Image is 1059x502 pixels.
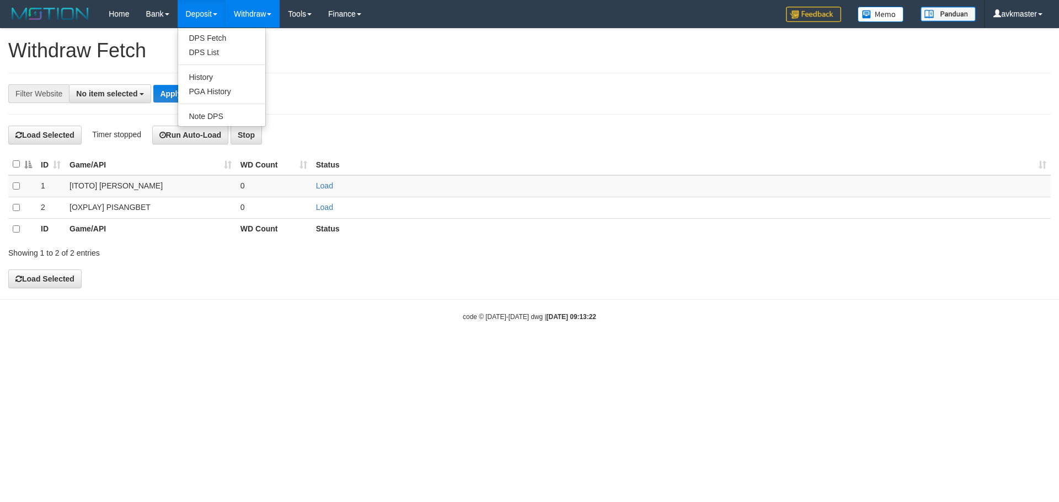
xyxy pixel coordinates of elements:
[65,154,236,175] th: Game/API: activate to sort column ascending
[178,84,265,99] a: PGA History
[316,181,333,190] a: Load
[921,7,976,21] img: panduan.png
[858,7,904,22] img: Button%20Memo.svg
[316,203,333,212] a: Load
[65,175,236,197] td: [ITOTO] [PERSON_NAME]
[69,84,151,103] button: No item selected
[312,218,1051,240] th: Status
[36,154,65,175] th: ID: activate to sort column ascending
[240,181,245,190] span: 0
[76,89,137,98] span: No item selected
[8,269,82,288] button: Load Selected
[312,154,1051,175] th: Status: activate to sort column ascending
[65,218,236,240] th: Game/API
[152,126,229,144] button: Run Auto-Load
[547,313,596,321] strong: [DATE] 09:13:22
[786,7,841,22] img: Feedback.jpg
[178,109,265,123] a: Note DPS
[36,175,65,197] td: 1
[8,84,69,103] div: Filter Website
[153,85,209,102] button: Apply Filter
[178,45,265,60] a: DPS List
[178,31,265,45] a: DPS Fetch
[240,203,245,212] span: 0
[8,126,82,144] button: Load Selected
[8,243,433,258] div: Showing 1 to 2 of 2 entries
[236,154,312,175] th: WD Count: activate to sort column ascending
[65,197,236,218] td: [OXPLAY] PISANGBET
[231,126,262,144] button: Stop
[36,197,65,218] td: 2
[36,218,65,240] th: ID
[8,6,92,22] img: MOTION_logo.png
[236,218,312,240] th: WD Count
[178,70,265,84] a: History
[8,40,1051,62] h1: Withdraw Fetch
[92,130,141,139] span: Timer stopped
[463,313,596,321] small: code © [DATE]-[DATE] dwg |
